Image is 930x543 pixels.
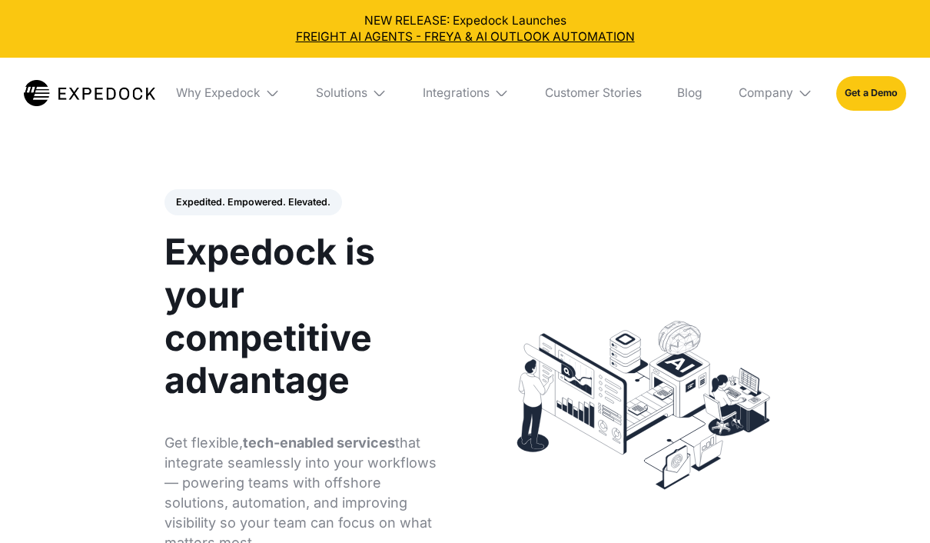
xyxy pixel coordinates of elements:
[176,85,261,100] div: Why Expedock
[164,231,447,403] h1: Expedock is your competitive advantage
[423,85,490,100] div: Integrations
[410,58,520,129] div: Integrations
[304,58,398,129] div: Solutions
[533,58,653,129] a: Customer Stories
[12,12,918,45] div: NEW RELEASE: Expedock Launches
[726,58,824,129] div: Company
[12,28,918,45] a: FREIGHT AI AGENTS - FREYA & AI OUTLOOK AUTOMATION
[739,85,793,100] div: Company
[666,58,715,129] a: Blog
[836,76,906,111] a: Get a Demo
[164,58,291,129] div: Why Expedock
[243,435,395,451] strong: tech-enabled services
[316,85,367,100] div: Solutions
